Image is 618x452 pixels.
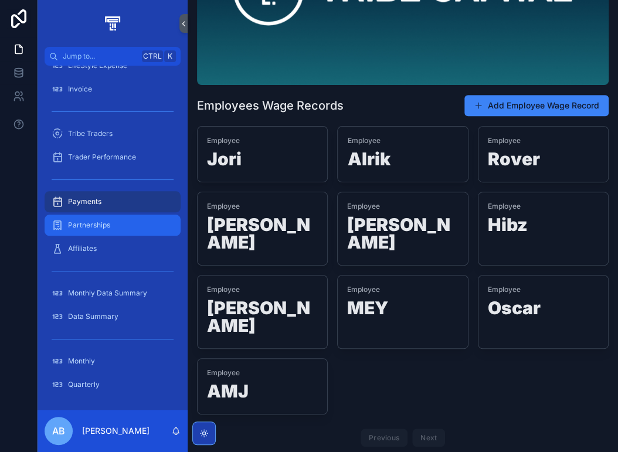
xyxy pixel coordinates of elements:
a: Monthly Data Summary [45,283,181,304]
span: Employee [207,202,318,211]
a: Affiliates [45,238,181,259]
span: Employee [488,136,599,145]
h1: Alrik [347,150,458,172]
span: Employee [488,285,599,294]
span: Quarterly [68,380,100,389]
span: Trader Performance [68,152,136,162]
span: Jump to... [63,52,137,61]
span: AB [52,424,65,438]
span: Affiliates [68,244,97,253]
span: Monthly Data Summary [68,288,147,298]
a: Monthly [45,351,181,372]
a: Tribe Traders [45,123,181,144]
a: Data Summary [45,306,181,327]
h1: MEY [347,299,458,321]
span: Employee [207,368,318,378]
a: Invoice [45,79,181,100]
span: Data Summary [68,312,118,321]
a: Employee[PERSON_NAME] [337,192,468,266]
span: Employee [347,202,458,211]
h1: [PERSON_NAME] [207,216,318,256]
a: EmployeeHibz [478,192,609,266]
span: Employee [207,136,318,145]
span: Employee [207,285,318,294]
a: EmployeeJori [197,126,328,182]
a: EmployeeMEY [337,275,468,349]
a: Partnerships [45,215,181,236]
div: scrollable content [38,66,188,410]
a: Employee[PERSON_NAME] [197,275,328,349]
a: Employee[PERSON_NAME] [197,192,328,266]
h1: Rover [488,150,599,172]
span: LifeStyle Expense [68,61,127,70]
h1: Employees Wage Records [197,97,344,114]
span: Payments [68,197,101,206]
p: [PERSON_NAME] [82,425,150,437]
a: EmployeeOscar [478,275,609,349]
span: Ctrl [142,50,163,62]
span: Partnerships [68,220,110,230]
h1: Jori [207,150,318,172]
a: EmployeeAlrik [337,126,468,182]
span: Invoice [68,84,92,94]
span: Employee [488,202,599,211]
span: Monthly [68,356,95,366]
h1: Hibz [488,216,599,238]
span: Employee [347,136,458,145]
span: Tribe Traders [68,129,113,138]
span: K [165,52,175,61]
a: Trader Performance [45,147,181,168]
h1: Oscar [488,299,599,321]
img: App logo [103,14,122,33]
a: Payments [45,191,181,212]
h1: AMJ [207,382,318,405]
a: EmployeeRover [478,126,609,182]
h1: [PERSON_NAME] [207,299,318,339]
a: EmployeeAMJ [197,358,328,414]
h1: [PERSON_NAME] [347,216,458,256]
button: Add Employee Wage Record [464,95,609,116]
button: Jump to...CtrlK [45,47,181,66]
span: Employee [347,285,458,294]
a: Quarterly [45,374,181,395]
a: LifeStyle Expense [45,55,181,76]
